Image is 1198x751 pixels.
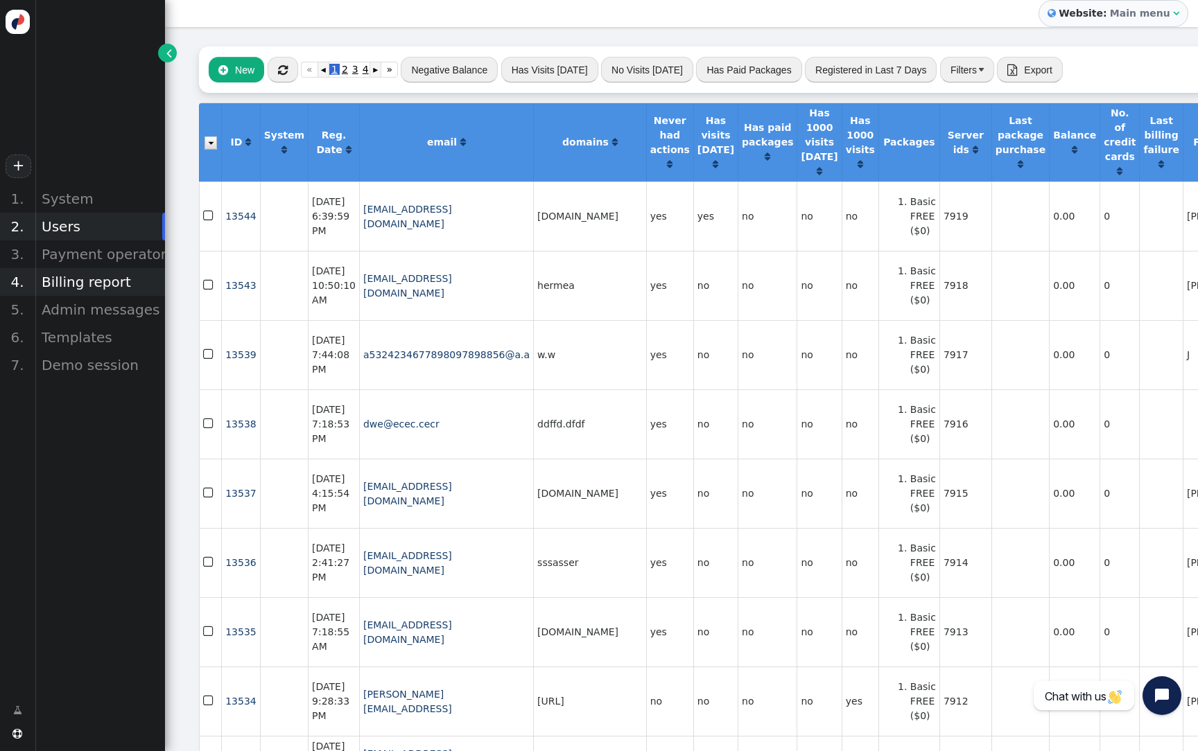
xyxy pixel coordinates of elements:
div: Admin messages [35,296,165,324]
td: 0.00 [1049,320,1100,389]
a:  [817,166,822,177]
a:  [1158,159,1164,170]
span:  [203,553,216,572]
td: 0 [1100,389,1139,459]
span: [DATE] 10:50:10 AM [312,265,356,306]
td: no [797,389,841,459]
b: Last billing failure [1143,115,1179,155]
td: no [738,459,797,528]
img: logo-icon.svg [6,10,30,34]
td: 0.00 [1049,666,1100,736]
td: yes [646,389,693,459]
div: System [35,185,165,213]
a: ▸ [370,62,381,78]
b: Has 1000 visits [846,115,875,155]
div: Payment operators [35,240,165,268]
a:  [158,44,177,62]
a: [PERSON_NAME][EMAIL_ADDRESS] [363,689,452,714]
a:  [3,698,32,723]
td: 7916 [939,389,991,459]
span:  [1048,6,1056,21]
span:  [203,206,216,225]
b: Last package purchase [996,115,1045,155]
td: 0 [1100,666,1139,736]
span:  [1173,8,1179,18]
span:  [166,46,172,60]
td: no [693,389,738,459]
td: no [842,597,878,666]
span: Click to sort [1072,145,1077,154]
td: 0 [1100,251,1139,320]
span: [DATE] 6:39:59 PM [312,196,349,236]
td: [DOMAIN_NAME] [533,459,646,528]
li: Basic FREE ($0) [910,333,936,377]
a:  [1117,166,1122,177]
a:  [281,144,287,155]
button: Has Paid Packages [696,57,801,82]
img: trigger_black.png [979,68,984,71]
b: Never had actions [650,115,690,155]
span: Click to sort [346,145,351,154]
a: » [381,62,398,78]
span:  [203,414,216,433]
td: [DOMAIN_NAME] [533,597,646,666]
span: Click to sort [817,166,822,176]
a:  [1072,144,1077,155]
td: no [693,597,738,666]
td: w.w [533,320,646,389]
b: Reg. Date [316,130,346,155]
a:  [973,144,978,155]
div: Users [35,213,165,240]
td: no [842,528,878,597]
a:  [612,136,618,148]
td: 0 [1100,597,1139,666]
a: [EMAIL_ADDRESS][DOMAIN_NAME] [363,204,452,229]
a: ◂ [318,62,329,78]
td: yes [646,320,693,389]
span: 13544 [225,211,257,222]
td: no [797,251,841,320]
span: 13543 [225,280,257,291]
a: 13534 [225,696,257,707]
td: 0.00 [1049,528,1100,597]
td: 0 [1100,320,1139,389]
a:  [765,151,770,162]
button:  Export [997,57,1063,82]
li: Basic FREE ($0) [910,541,936,585]
b: domains [562,136,609,148]
td: no [738,251,797,320]
td: yes [646,182,693,251]
button: New [209,57,264,82]
a: [EMAIL_ADDRESS][DOMAIN_NAME] [363,619,452,645]
button: Negative Balance [401,57,498,82]
td: no [842,182,878,251]
span: 13537 [225,488,257,499]
span:  [203,345,216,364]
b: Main menu [1110,8,1170,19]
td: 7914 [939,528,991,597]
span:  [278,64,288,76]
td: no [842,251,878,320]
button: Has Visits [DATE] [501,57,598,82]
a: 13535 [225,626,257,637]
td: no [693,251,738,320]
a:  [245,136,251,148]
td: no [842,459,878,528]
span: 2 [340,64,350,75]
span: [DATE] 7:44:08 PM [312,335,349,375]
td: no [646,666,693,736]
td: yes [693,182,738,251]
span:  [203,691,216,710]
span: Click to sort [765,152,770,161]
td: no [797,597,841,666]
li: Basic FREE ($0) [910,403,936,446]
td: 7918 [939,251,991,320]
span: [DATE] 7:18:53 PM [312,404,349,444]
td: 0 [1100,528,1139,597]
b: Balance [1053,130,1096,141]
b: ID [231,136,243,148]
td: 0 [1100,459,1139,528]
td: no [842,320,878,389]
span: 13538 [225,418,257,430]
